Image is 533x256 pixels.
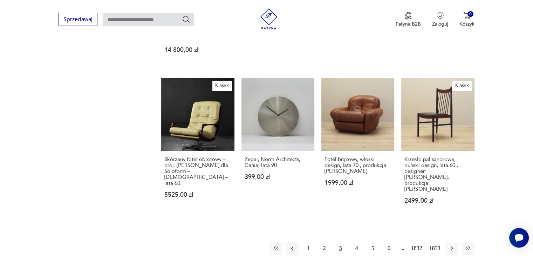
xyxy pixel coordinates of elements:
[404,35,471,41] p: 249,00 zł
[350,242,363,255] button: 4
[432,12,448,27] button: Zaloguj
[241,78,314,217] a: Zegar, Norm Architects, Dania, lata 90.Zegar, Norm Architects, Dania, lata 90.399,00 zł
[404,198,471,204] p: 2499,00 zł
[324,180,391,186] p: 1999,00 zł
[318,242,331,255] button: 2
[321,78,394,217] a: Fotel brązowy, włoski design, lata 70., produkcja: WłochyFotel brązowy, włoski design, lata 70., ...
[509,228,529,248] iframe: Smartsupp widget button
[182,15,190,23] button: Szukaj
[302,242,315,255] button: 1
[396,21,421,27] p: Patyna B2B
[459,12,474,27] button: 0Koszyk
[396,12,421,27] button: Patyna B2B
[164,12,231,41] h3: Kredens Biurowy Bauhaus, [PERSON_NAME], lata 1930, z Witryną i Sekretarzykiem, Po Renowacji
[245,174,311,180] p: 399,00 zł
[161,78,234,217] a: KlasykSkórzany fotel obrotowy – proj. Eugen Schmidt dla Soloform – Niemcy – lata 60.Skórzany fote...
[367,242,379,255] button: 5
[383,242,395,255] button: 6
[467,11,473,17] div: 0
[164,156,231,186] h3: Skórzany fotel obrotowy – proj. [PERSON_NAME] dla Soloform – [DEMOGRAPHIC_DATA] – lata 60.
[334,242,347,255] button: 3
[405,12,412,20] img: Ikona medalu
[459,21,474,27] p: Koszyk
[404,156,471,192] h3: Krzesło palisandrowe, duński design, lata 60., designer: [PERSON_NAME], produkcja: [PERSON_NAME]
[396,12,421,27] a: Ikona medaluPatyna B2B
[164,47,231,53] p: 14 800,00 zł
[324,35,391,41] p: 699,00 zł
[59,13,97,26] button: Sprzedawaj
[324,156,391,174] h3: Fotel brązowy, włoski design, lata 70., produkcja: [PERSON_NAME]
[401,78,474,217] a: KlasykKrzesło palisandrowe, duński design, lata 60., designer: Arne Vodder, produkcja: SibastKrze...
[432,21,448,27] p: Zaloguj
[463,12,470,19] img: Ikona koszyka
[164,192,231,198] p: 5525,00 zł
[59,18,97,22] a: Sprzedawaj
[258,8,279,29] img: Patyna - sklep z meblami i dekoracjami vintage
[409,242,424,255] button: 1832
[428,242,442,255] button: 1833
[245,156,311,168] h3: Zegar, Norm Architects, Dania, lata 90.
[437,12,444,19] img: Ikonka użytkownika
